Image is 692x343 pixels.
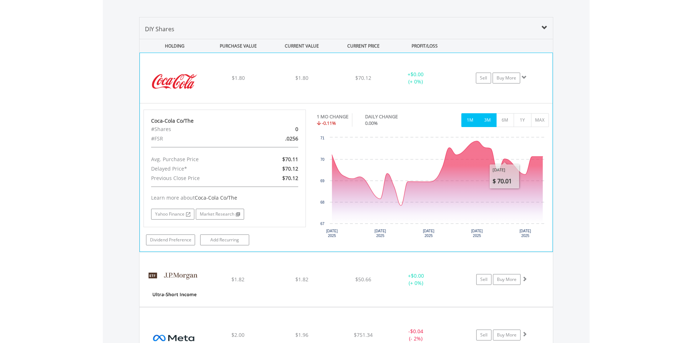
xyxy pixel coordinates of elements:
[317,134,549,243] div: Chart. Highcharts interactive chart.
[476,73,491,83] a: Sell
[146,173,251,183] div: Previous Close Price
[519,229,531,238] text: [DATE] 2025
[389,272,444,287] div: + (+ 0%)
[479,113,497,127] button: 3M
[394,39,456,53] div: PROFIT/LOSS
[231,276,244,283] span: $1.82
[143,261,206,305] img: EQU.US.JPST.png
[322,120,336,126] span: -0.11%
[388,71,443,85] div: + (+ 0%)
[146,134,251,143] div: #FSR
[146,234,195,245] a: Dividend Preference
[514,113,531,127] button: 1Y
[207,39,270,53] div: PURCHASE VALUE
[410,71,424,78] span: $0.00
[411,272,424,279] span: $0.00
[365,120,378,126] span: 0.00%
[334,39,392,53] div: CURRENT PRICE
[375,229,386,238] text: [DATE] 2025
[145,25,174,33] span: DIY Shares
[317,113,348,120] div: 1 MO CHANGE
[195,194,237,201] span: Coca-Cola Co/The
[496,113,514,127] button: 6M
[320,158,325,162] text: 70
[140,39,206,53] div: HOLDING
[355,74,371,81] span: $70.12
[196,209,244,220] a: Market Research
[320,200,325,204] text: 68
[295,74,308,81] span: $1.80
[389,328,444,342] div: - (- 2%)
[423,229,434,238] text: [DATE] 2025
[232,74,245,81] span: $1.80
[282,156,298,163] span: $70.11
[146,124,251,134] div: #Shares
[493,274,521,285] a: Buy More
[326,229,338,238] text: [DATE] 2025
[317,134,549,243] svg: Interactive chart
[151,209,194,220] a: Yahoo Finance
[320,222,325,226] text: 67
[151,117,299,124] div: Coca-Cola Co/The
[251,134,304,143] div: .0256
[251,124,304,134] div: 0
[282,165,298,172] span: $70.12
[355,276,371,283] span: $50.66
[320,179,325,183] text: 69
[146,164,251,173] div: Delayed Price*
[531,113,549,127] button: MAX
[493,73,520,83] a: Buy More
[143,62,206,101] img: EQU.US.KO.png
[493,330,521,340] a: Buy More
[271,39,333,53] div: CURRENT VALUE
[295,331,308,338] span: $1.96
[282,175,298,181] span: $70.12
[200,234,249,245] a: Add Recurring
[354,331,373,338] span: $751.34
[146,155,251,164] div: Avg. Purchase Price
[410,328,423,335] span: $0.04
[151,194,299,201] div: Learn more about
[295,276,308,283] span: $1.82
[231,331,244,338] span: $2.00
[320,136,325,140] text: 71
[476,330,491,340] a: Sell
[365,113,423,120] div: DAILY CHANGE
[461,113,479,127] button: 1M
[476,274,491,285] a: Sell
[471,229,483,238] text: [DATE] 2025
